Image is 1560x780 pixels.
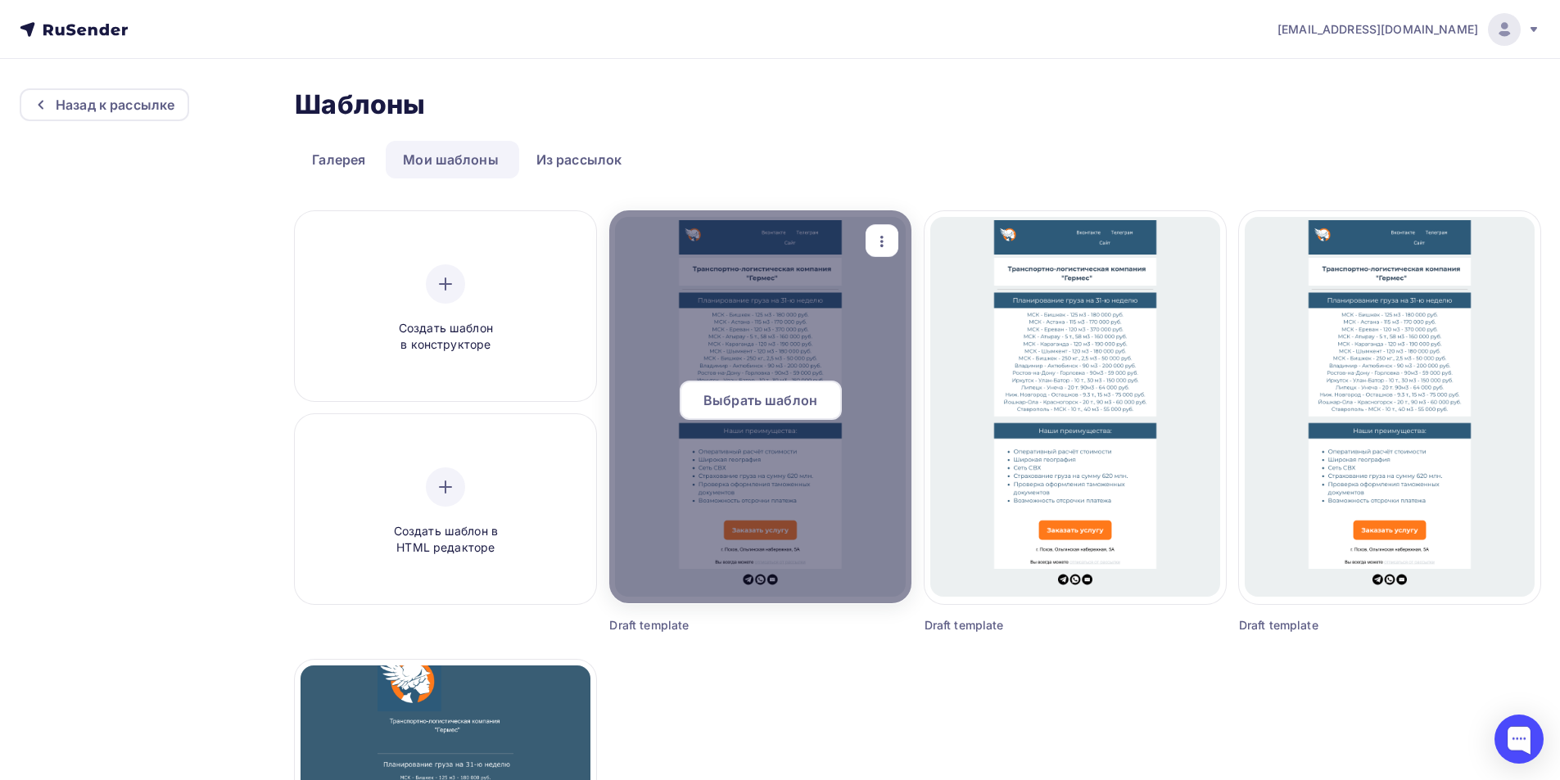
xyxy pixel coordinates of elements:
a: Мои шаблоны [386,141,516,178]
h2: Шаблоны [295,88,425,121]
div: Draft template [1239,617,1465,633]
a: [EMAIL_ADDRESS][DOMAIN_NAME] [1277,13,1540,46]
span: Выбрать шаблон [703,390,817,410]
span: Создать шаблон в конструкторе [368,320,523,354]
div: Назад к рассылке [56,95,174,115]
span: [EMAIL_ADDRESS][DOMAIN_NAME] [1277,21,1478,38]
div: Draft template [609,617,835,633]
div: Draft template [925,617,1151,633]
a: Галерея [295,141,382,178]
a: Из рассылок [519,141,640,178]
span: Создать шаблон в HTML редакторе [368,523,523,557]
